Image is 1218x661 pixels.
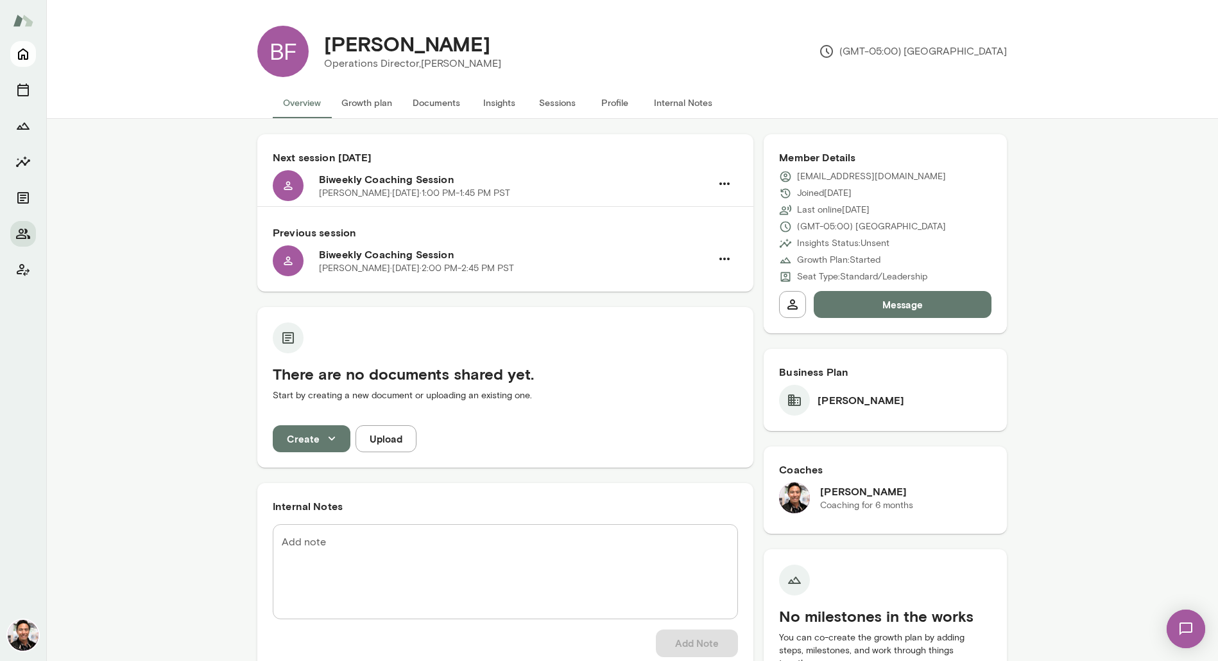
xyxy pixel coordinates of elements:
button: Profile [586,87,644,118]
h6: [PERSON_NAME] [820,484,913,499]
h6: [PERSON_NAME] [818,392,904,408]
p: Joined [DATE] [797,187,852,200]
img: Albert Villarde [8,620,39,651]
button: Upload [356,425,416,452]
h6: Member Details [779,150,991,165]
p: [EMAIL_ADDRESS][DOMAIN_NAME] [797,170,946,183]
button: Create [273,425,350,452]
h4: [PERSON_NAME] [324,31,490,56]
p: Last online [DATE] [797,204,870,216]
div: BF [257,26,309,77]
h6: Business Plan [779,364,991,380]
button: Members [10,221,36,247]
button: Insights [470,87,528,118]
button: Sessions [10,77,36,103]
h6: Previous session [273,225,738,240]
p: Seat Type: Standard/Leadership [797,270,927,283]
button: Sessions [528,87,586,118]
button: Client app [10,257,36,283]
p: Growth Plan: Started [797,254,880,267]
button: Home [10,41,36,67]
p: Start by creating a new document or uploading an existing one. [273,389,738,402]
p: [PERSON_NAME] · [DATE] · 1:00 PM-1:45 PM PST [319,187,510,200]
p: [PERSON_NAME] · [DATE] · 2:00 PM-2:45 PM PST [319,262,514,275]
h5: No milestones in the works [779,606,991,626]
button: Insights [10,149,36,175]
button: Growth Plan [10,113,36,139]
h6: Next session [DATE] [273,150,738,165]
h6: Coaches [779,462,991,477]
button: Overview [273,87,331,118]
p: (GMT-05:00) [GEOGRAPHIC_DATA] [819,44,1007,59]
p: Operations Director, [PERSON_NAME] [324,56,501,71]
p: Coaching for 6 months [820,499,913,512]
button: Growth plan [331,87,402,118]
h6: Biweekly Coaching Session [319,172,711,187]
h6: Biweekly Coaching Session [319,247,711,262]
button: Documents [402,87,470,118]
h5: There are no documents shared yet. [273,364,738,384]
button: Internal Notes [644,87,723,118]
img: Albert Villarde [779,482,810,513]
h6: Internal Notes [273,498,738,514]
p: (GMT-05:00) [GEOGRAPHIC_DATA] [797,220,946,233]
button: Message [814,291,991,318]
p: Insights Status: Unsent [797,237,889,250]
button: Documents [10,185,36,211]
img: Mento [13,8,33,33]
